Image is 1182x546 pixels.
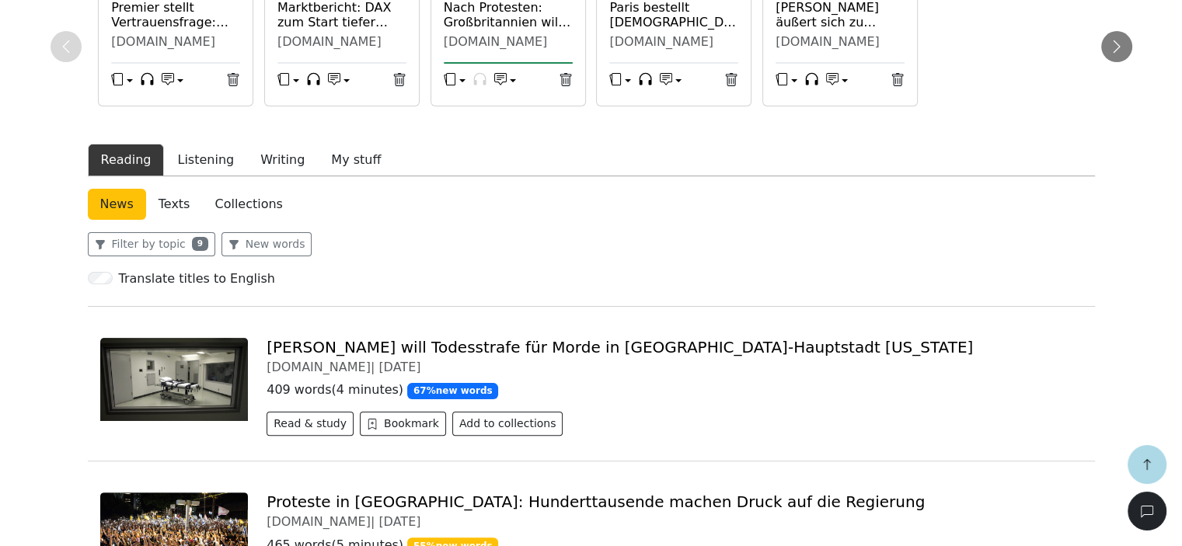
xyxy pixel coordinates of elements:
button: Add to collections [452,412,563,436]
a: Collections [202,189,295,220]
p: 409 words ( 4 minutes ) [267,381,1082,399]
button: Listening [164,144,247,176]
div: [DOMAIN_NAME] | [267,360,1082,374]
button: My stuff [318,144,394,176]
button: Read & study [267,412,354,436]
div: [DOMAIN_NAME] [111,34,240,50]
a: Texts [146,189,203,220]
button: New words [221,232,312,256]
div: [DOMAIN_NAME] [277,34,406,50]
button: Filter by topic9 [88,232,215,256]
span: [DATE] [378,514,420,529]
div: [DOMAIN_NAME] [444,34,573,50]
button: Bookmark [360,412,446,436]
button: Reading [88,144,165,176]
h6: Translate titles to English [119,271,275,286]
img: usa-hinrichtungskammer-100.jpg [100,338,249,421]
a: Proteste in [GEOGRAPHIC_DATA]: Hunderttausende machen Druck auf die Regierung [267,492,925,511]
button: Writing [247,144,318,176]
a: News [88,189,146,220]
a: Read & study [267,419,360,433]
div: [DOMAIN_NAME] [609,34,738,50]
span: [DATE] [378,360,420,374]
span: 67 % new words [407,383,498,398]
div: [DOMAIN_NAME] [776,34,905,50]
span: 9 [192,237,208,251]
div: [DOMAIN_NAME] | [267,514,1082,529]
a: [PERSON_NAME] will Todesstrafe für Morde in [GEOGRAPHIC_DATA]-Hauptstadt [US_STATE] [267,338,973,356]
